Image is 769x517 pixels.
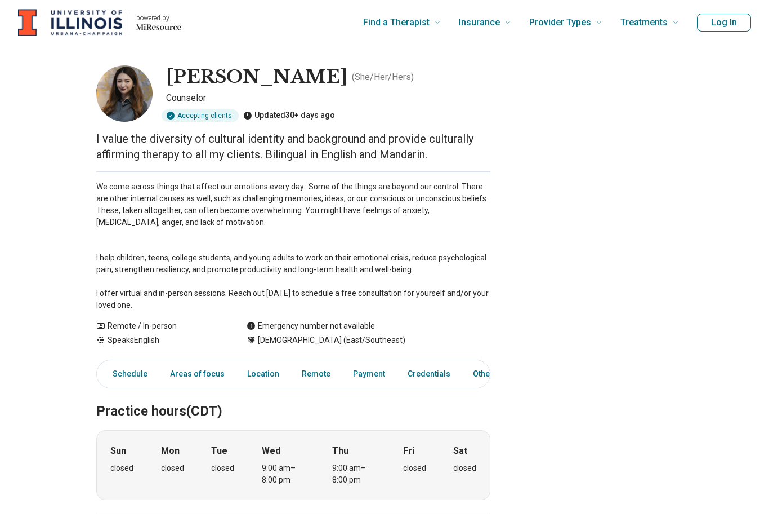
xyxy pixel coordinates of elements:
div: closed [161,462,184,474]
p: ( She/Her/Hers ) [352,70,414,84]
strong: Fri [403,444,414,458]
span: [DEMOGRAPHIC_DATA] (East/Southeast) [258,334,405,346]
strong: Mon [161,444,180,458]
span: Provider Types [529,15,591,30]
strong: Sun [110,444,126,458]
strong: Thu [332,444,348,458]
div: When does the program meet? [96,430,490,500]
div: closed [453,462,476,474]
a: Schedule [99,363,154,386]
div: 9:00 am – 8:00 pm [262,462,305,486]
div: Remote / In-person [96,320,224,332]
div: Updated 30+ days ago [243,109,335,122]
a: Credentials [401,363,457,386]
h1: [PERSON_NAME] [166,65,347,89]
a: Areas of focus [163,363,231,386]
p: I value the diversity of cultural identity and background and provide culturally affirming therap... [96,131,490,162]
a: Home page [18,5,181,41]
div: Speaks English [96,334,224,346]
span: Find a Therapist [363,15,430,30]
span: Treatments [620,15,668,30]
div: 9:00 am – 8:00 pm [332,462,375,486]
a: Other [466,363,507,386]
strong: Wed [262,444,280,458]
strong: Tue [211,444,227,458]
strong: Sat [453,444,467,458]
span: Insurance [459,15,500,30]
p: powered by [136,14,181,23]
div: closed [403,462,426,474]
h2: Practice hours (CDT) [96,375,490,421]
a: Location [240,363,286,386]
a: Remote [295,363,337,386]
img: Xue Li, Counselor [96,65,153,122]
a: Payment [346,363,392,386]
div: Emergency number not available [247,320,375,332]
div: closed [211,462,234,474]
div: closed [110,462,133,474]
div: Accepting clients [162,109,239,122]
p: Counselor [166,91,490,105]
p: We come across things that affect our emotions every day. Some of the things are beyond our contr... [96,181,490,311]
button: Log In [697,14,751,32]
